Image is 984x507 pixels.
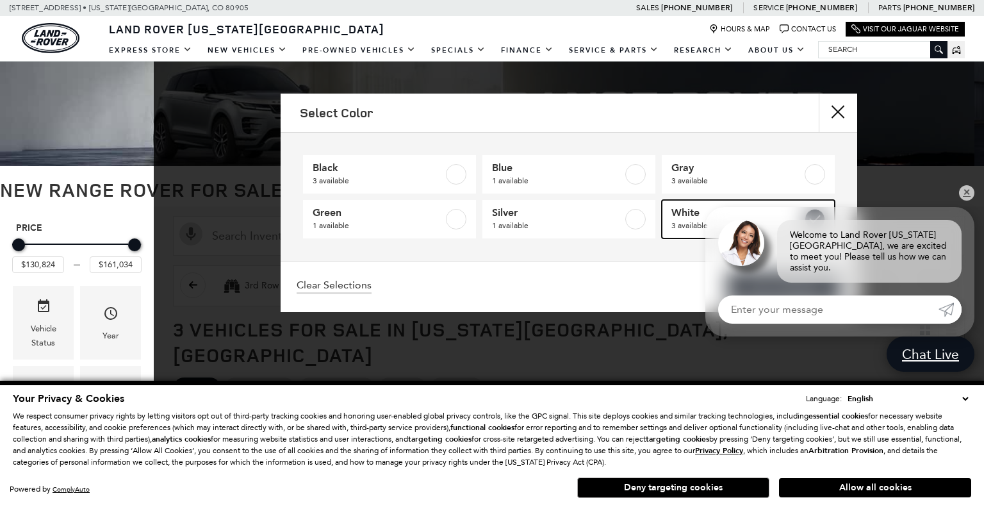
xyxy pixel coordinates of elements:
div: Welcome to Land Rover [US_STATE][GEOGRAPHIC_DATA], we are excited to meet you! Please tell us how... [777,220,962,283]
nav: Main Navigation [101,39,813,62]
a: Pre-Owned Vehicles [295,39,423,62]
a: Finance [493,39,561,62]
div: Vehicle Status [22,322,64,350]
a: [STREET_ADDRESS] • [US_STATE][GEOGRAPHIC_DATA], CO 80905 [10,3,249,12]
strong: targeting cookies [408,434,471,444]
div: Maximum Price [128,238,141,251]
span: Service [753,3,783,12]
span: Model [103,376,119,402]
a: land-rover [22,23,79,53]
span: Black [313,162,443,174]
div: Minimum Price [12,238,25,251]
a: Chat Live [887,337,974,372]
a: Blue1 available [482,155,655,194]
span: Green [313,206,443,219]
u: Privacy Policy [695,445,743,456]
div: Price [12,234,142,273]
span: 3 available [671,174,802,187]
div: Language: [806,395,842,403]
span: 1 available [313,219,443,232]
span: Land Rover [US_STATE][GEOGRAPHIC_DATA] [109,21,384,37]
a: Submit [939,295,962,324]
p: We respect consumer privacy rights by letting visitors opt out of third-party tracking cookies an... [13,410,971,468]
a: [PHONE_NUMBER] [786,3,857,13]
a: Contact Us [780,24,836,34]
span: Parts [878,3,901,12]
strong: functional cookies [450,422,514,433]
a: About Us [741,39,813,62]
div: ModelModel [80,366,141,426]
a: Green1 available [303,200,476,238]
input: Minimum [12,256,64,273]
span: White [671,206,802,219]
div: VehicleVehicle Status [13,286,74,360]
a: ComplyAuto [53,485,90,494]
span: Sales [636,3,659,12]
div: Year [102,329,119,343]
strong: targeting cookies [646,434,709,444]
span: Blue [492,162,623,174]
img: Land Rover [22,23,79,53]
img: Agent profile photo [718,220,764,266]
a: Black3 available [303,155,476,194]
a: [PHONE_NUMBER] [661,3,732,13]
strong: essential cookies [808,411,868,421]
select: Language Select [844,392,971,405]
input: Enter your message [718,295,939,324]
span: 1 available [492,174,623,187]
span: 1 available [492,219,623,232]
span: Silver [492,206,623,219]
a: New Vehicles [200,39,295,62]
div: MakeMake [13,366,74,426]
button: Deny targeting cookies [577,478,769,498]
a: Visit Our Jaguar Website [851,24,959,34]
div: Powered by [10,485,90,494]
div: YearYear [80,286,141,360]
span: Make [36,376,51,402]
strong: analytics cookies [152,434,211,444]
input: Maximum [90,256,142,273]
button: Allow all cookies [779,478,971,497]
span: Year [103,303,119,329]
a: White3 available [662,200,835,238]
a: EXPRESS STORE [101,39,200,62]
a: Gray3 available [662,155,835,194]
h2: Select Color [300,106,373,120]
a: Clear Selections [297,279,372,294]
span: 3 available [313,174,443,187]
h5: Price [16,222,138,234]
a: Silver1 available [482,200,655,238]
strong: Arbitration Provision [808,445,883,456]
span: 3 available [671,219,802,232]
a: Hours & Map [709,24,770,34]
a: [PHONE_NUMBER] [903,3,974,13]
span: Chat Live [896,345,965,363]
a: Research [666,39,741,62]
a: Specials [423,39,493,62]
a: Land Rover [US_STATE][GEOGRAPHIC_DATA] [101,21,392,37]
button: close [819,94,857,132]
span: Gray [671,162,802,174]
span: Your Privacy & Cookies [13,392,124,406]
span: Vehicle [36,295,51,322]
input: Search [819,42,947,57]
a: Service & Parts [561,39,666,62]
